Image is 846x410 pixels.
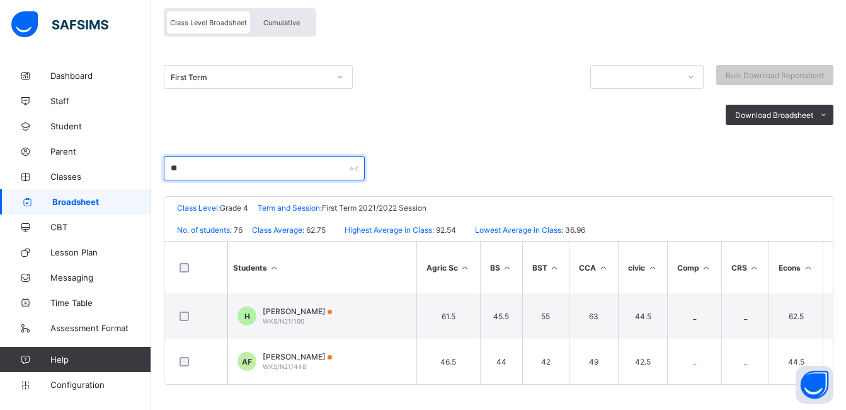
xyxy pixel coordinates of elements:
th: civic [618,242,667,293]
td: 44 [480,339,522,384]
td: 63 [569,293,618,339]
span: Class Level Broadsheet [170,18,247,27]
i: Sort in Ascending Order [549,263,560,272]
td: _ [721,339,769,384]
span: [PERSON_NAME] [263,352,332,361]
span: Term and Session: [258,203,322,213]
span: Staff [50,96,151,106]
th: Econs [769,242,823,293]
span: CBT [50,222,151,232]
span: Class Average: [252,225,304,235]
th: Students [227,242,416,293]
button: Open asap [796,366,833,404]
span: Broadsheet [52,197,151,207]
span: No. of students: [177,225,232,235]
i: Sort in Ascending Order [460,263,471,272]
i: Sort Ascending [269,263,280,272]
td: 44.5 [618,293,667,339]
span: Classes [50,172,151,182]
i: Sort in Ascending Order [749,263,760,272]
td: 44.5 [769,339,823,384]
td: 46.5 [416,339,480,384]
td: 42 [522,339,569,384]
i: Sort in Ascending Order [803,263,813,272]
span: Messaging [50,272,151,283]
td: 49 [569,339,618,384]
span: Assessment Format [50,323,151,333]
span: Grade 4 [220,203,248,213]
td: _ [667,339,721,384]
i: Sort in Ascending Order [701,263,712,272]
th: BS [480,242,522,293]
th: CRS [721,242,769,293]
td: 61.5 [416,293,480,339]
img: safsims [11,11,108,38]
span: H [244,312,250,321]
span: Dashboard [50,71,151,81]
span: WKS/N21/190 [263,317,304,325]
span: Download Broadsheet [735,110,813,120]
th: Agric Sc [416,242,480,293]
th: CCA [569,242,618,293]
span: 92.54 [434,225,456,235]
span: Configuration [50,380,151,390]
td: 55 [522,293,569,339]
span: AF [242,357,252,366]
i: Sort in Ascending Order [598,263,609,272]
td: _ [667,293,721,339]
span: Help [50,354,151,365]
span: 36.96 [563,225,585,235]
th: Comp [667,242,721,293]
span: Cumulative [263,18,300,27]
span: Time Table [50,298,151,308]
td: _ [721,293,769,339]
span: Parent [50,146,151,156]
span: Bulk Download Reportsheet [726,71,824,80]
i: Sort in Ascending Order [502,263,513,272]
span: 62.75 [304,225,326,235]
span: First Term 2021/2022 Session [322,203,426,213]
td: 62.5 [769,293,823,339]
i: Sort in Ascending Order [647,263,658,272]
span: Highest Average in Class: [345,225,434,235]
td: 45.5 [480,293,522,339]
span: Class Level: [177,203,220,213]
th: BST [522,242,569,293]
span: [PERSON_NAME] [263,307,332,316]
span: Student [50,121,151,131]
span: 76 [232,225,243,235]
span: Lowest Average in Class: [475,225,563,235]
span: WKS/N21/448 [263,363,306,370]
td: 42.5 [618,339,667,384]
span: Lesson Plan [50,247,151,257]
div: First Term [171,73,329,82]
